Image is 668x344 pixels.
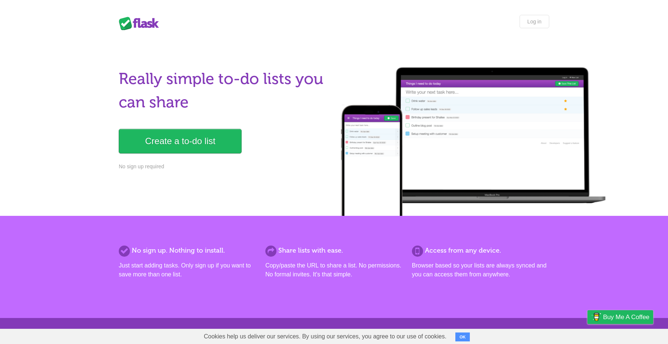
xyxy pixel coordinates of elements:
[603,311,649,324] span: Buy me a coffee
[587,310,653,324] a: Buy me a coffee
[119,17,163,30] div: Flask Lists
[119,246,256,256] h2: No sign up. Nothing to install.
[265,261,403,279] p: Copy/paste the URL to share a list. No permissions. No formal invites. It's that simple.
[520,15,549,28] a: Log in
[591,311,601,323] img: Buy me a coffee
[119,163,330,171] p: No sign up required
[119,261,256,279] p: Just start adding tasks. Only sign up if you want to save more than one list.
[412,246,549,256] h2: Access from any device.
[412,261,549,279] p: Browser based so your lists are always synced and you can access them from anywhere.
[119,129,242,153] a: Create a to-do list
[265,246,403,256] h2: Share lists with ease.
[196,329,454,344] span: Cookies help us deliver our services. By using our services, you agree to our use of cookies.
[119,67,330,114] h1: Really simple to-do lists you can share
[455,332,470,341] button: OK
